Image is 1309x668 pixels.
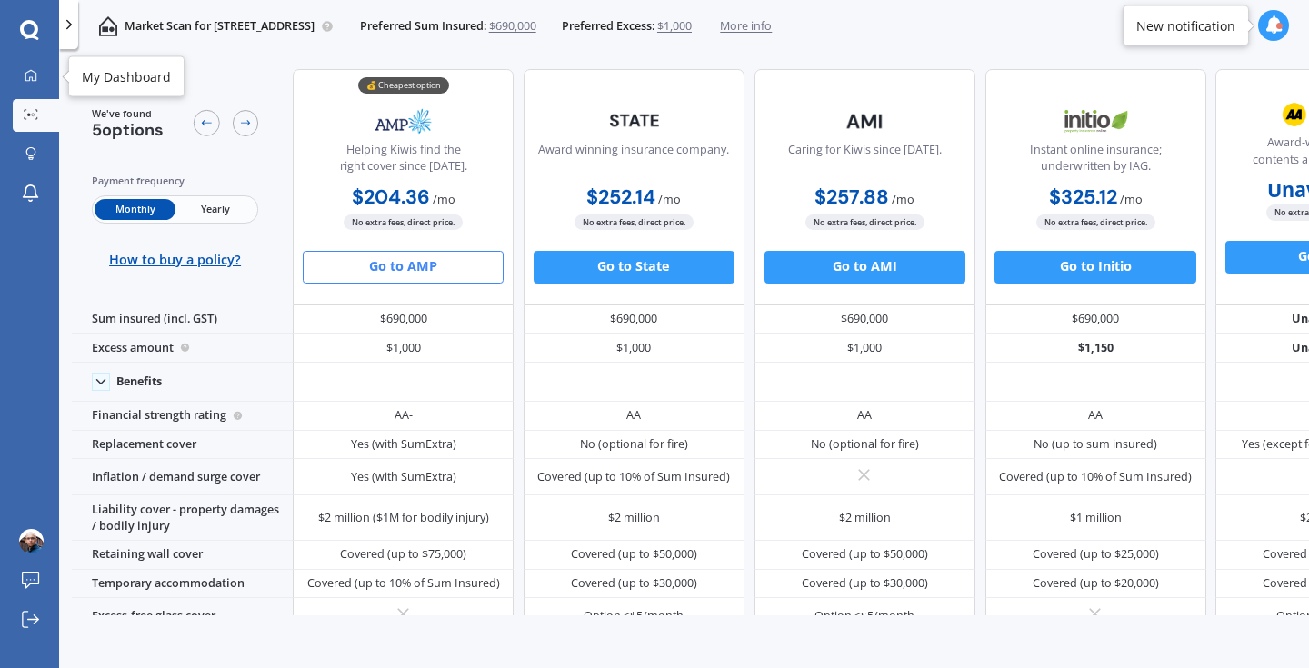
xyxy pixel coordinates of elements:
span: More info [720,18,772,35]
div: Covered (up to 10% of Sum Insured) [307,575,500,592]
div: Excess-free glass cover [72,598,293,634]
div: Temporary accommodation [72,570,293,599]
img: AMI-text-1.webp [811,101,919,142]
div: Payment frequency [92,173,259,189]
div: Excess amount [72,334,293,363]
button: Go to State [534,251,734,284]
span: Yearly [175,199,255,220]
span: / mo [658,192,681,207]
span: 5 options [92,119,164,141]
span: How to buy a policy? [109,252,241,268]
span: Preferred Excess: [562,18,654,35]
span: / mo [892,192,914,207]
span: No extra fees, direct price. [1036,214,1155,230]
b: $204.36 [352,184,430,210]
div: Covered (up to $50,000) [571,546,697,563]
p: Market Scan for [STREET_ADDRESS] [125,18,315,35]
span: No extra fees, direct price. [805,214,924,230]
b: $257.88 [814,184,889,210]
img: AMP.webp [349,101,457,142]
div: Instant online insurance; underwritten by IAG. [999,142,1192,183]
b: $252.14 [586,184,655,210]
div: AA [1088,407,1103,424]
span: $690,000 [489,18,536,35]
div: My Dashboard [82,67,171,85]
img: Initio.webp [1042,101,1150,142]
div: Inflation / demand surge cover [72,459,293,495]
button: Go to Initio [994,251,1195,284]
div: Yes (with SumExtra) [351,469,456,485]
span: $1,000 [657,18,692,35]
div: Covered (up to $30,000) [802,575,928,592]
div: Replacement cover [72,431,293,460]
div: 💰 Cheapest option [358,77,449,94]
div: Covered (up to $25,000) [1033,546,1159,563]
div: $2 million ($1M for bodily injury) [318,510,489,526]
div: No (optional for fire) [580,436,688,453]
div: No (optional for fire) [811,436,919,453]
div: Option <$5/month [814,608,914,624]
div: New notification [1136,16,1235,35]
div: No (up to sum insured) [1034,436,1157,453]
div: $1,000 [293,334,514,363]
div: Benefits [116,374,162,389]
div: $2 million [839,510,891,526]
div: $690,000 [293,305,514,334]
div: Financial strength rating [72,402,293,431]
div: $690,000 [524,305,744,334]
span: Monthly [95,199,175,220]
div: Sum insured (incl. GST) [72,305,293,334]
div: Covered (up to $30,000) [571,575,697,592]
div: AA- [395,407,413,424]
img: home-and-contents.b802091223b8502ef2dd.svg [98,16,118,36]
span: / mo [433,192,455,207]
div: $690,000 [754,305,975,334]
div: $690,000 [985,305,1206,334]
button: Go to AMP [303,251,504,284]
div: Option <$5/month [584,608,684,624]
div: Covered (up to 10% of Sum Insured) [999,469,1192,485]
div: $1,150 [985,334,1206,363]
img: State-text-1.webp [580,101,688,139]
div: Covered (up to 10% of Sum Insured) [537,469,730,485]
div: AA [626,407,641,424]
div: Caring for Kiwis since [DATE]. [788,142,942,183]
span: Preferred Sum Insured: [360,18,486,35]
img: ACg8ocLb-2nwuJrgRbUyCK0hnB0DYQwAA6Q6trXvofMRQiaRpfwYLOM=s96-c [19,529,44,553]
span: No extra fees, direct price. [344,214,463,230]
div: Covered (up to $20,000) [1033,575,1159,592]
span: No extra fees, direct price. [575,214,694,230]
div: Liability cover - property damages / bodily injury [72,495,293,541]
div: $2 million [608,510,660,526]
div: Helping Kiwis find the right cover since [DATE]. [307,142,500,183]
span: / mo [1120,192,1143,207]
div: $1,000 [524,334,744,363]
span: We've found [92,106,164,121]
div: Covered (up to $75,000) [340,546,466,563]
div: Yes (with SumExtra) [351,436,456,453]
div: $1,000 [754,334,975,363]
div: Covered (up to $50,000) [802,546,928,563]
b: $325.12 [1049,184,1117,210]
div: $1 million [1070,510,1122,526]
div: AA [857,407,872,424]
button: Go to AMI [764,251,965,284]
div: Award winning insurance company. [538,142,729,183]
div: Retaining wall cover [72,541,293,570]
